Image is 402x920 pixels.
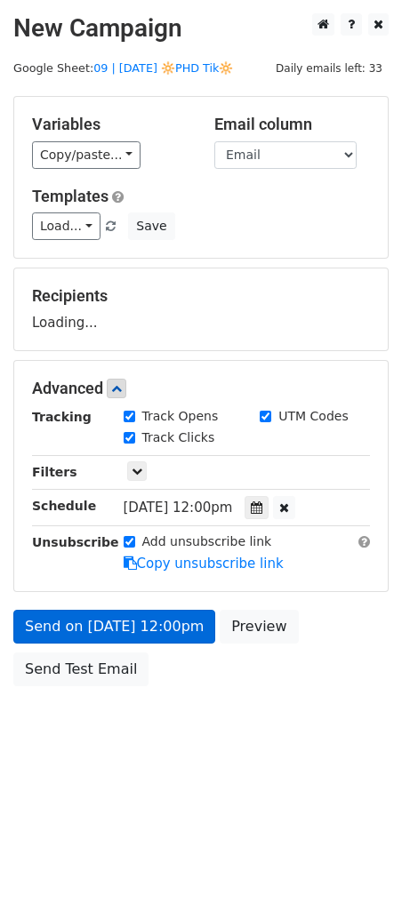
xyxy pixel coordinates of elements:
[32,187,109,205] a: Templates
[32,141,141,169] a: Copy/paste...
[32,535,119,549] strong: Unsubscribe
[13,652,149,686] a: Send Test Email
[13,610,215,644] a: Send on [DATE] 12:00pm
[13,61,233,75] small: Google Sheet:
[142,532,272,551] label: Add unsubscribe link
[32,499,96,513] strong: Schedule
[32,379,370,398] h5: Advanced
[124,556,284,572] a: Copy unsubscribe link
[32,286,370,332] div: Loading...
[214,115,370,134] h5: Email column
[32,465,77,479] strong: Filters
[32,410,92,424] strong: Tracking
[32,115,188,134] h5: Variables
[128,212,174,240] button: Save
[32,212,100,240] a: Load...
[269,61,389,75] a: Daily emails left: 33
[142,428,215,447] label: Track Clicks
[13,13,389,44] h2: New Campaign
[93,61,233,75] a: 09 | [DATE] 🔆PHD Tik🔆
[220,610,298,644] a: Preview
[269,59,389,78] span: Daily emails left: 33
[124,500,233,516] span: [DATE] 12:00pm
[32,286,370,306] h5: Recipients
[278,407,348,426] label: UTM Codes
[142,407,219,426] label: Track Opens
[313,835,402,920] iframe: Chat Widget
